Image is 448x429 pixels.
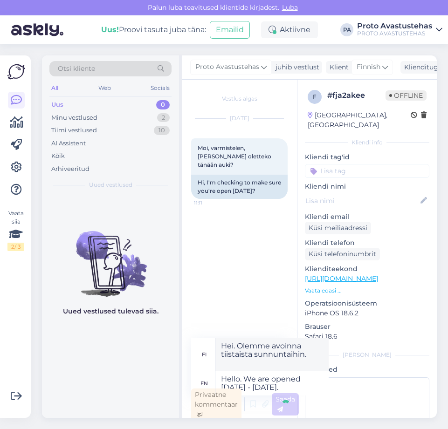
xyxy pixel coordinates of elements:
div: Kõik [51,151,65,161]
div: Kliendi info [305,138,429,147]
div: Proovi tasuta juba täna: [101,24,206,35]
input: Lisa tag [305,164,429,178]
p: Kliendi tag'id [305,152,429,162]
div: Tiimi vestlused [51,126,97,135]
div: [DATE] [191,114,288,123]
input: Lisa nimi [305,196,419,206]
div: # fja2akee [327,90,386,101]
p: Safari 18.6 [305,332,429,341]
div: Socials [149,82,172,94]
button: Emailid [210,21,250,39]
div: [GEOGRAPHIC_DATA], [GEOGRAPHIC_DATA] [308,110,411,130]
div: Küsi meiliaadressi [305,222,371,234]
div: Hi, I'm checking to make sure you're open [DATE]? [191,175,288,199]
div: Arhiveeritud [51,164,90,174]
p: Vaata edasi ... [305,286,429,295]
span: Otsi kliente [58,64,95,74]
a: Proto AvastustehasPROTO AVASTUSTEHAS [357,22,442,37]
div: juhib vestlust [272,62,319,72]
a: [URL][DOMAIN_NAME] [305,274,378,283]
p: Klienditeekond [305,264,429,274]
div: PA [340,23,353,36]
div: Minu vestlused [51,113,97,123]
div: 10 [154,126,170,135]
div: Klienditugi [400,62,440,72]
span: Luba [279,3,301,12]
span: 11:11 [194,199,229,206]
div: 0 [156,100,170,109]
span: Offline [386,90,427,101]
div: Vestlus algas [191,95,288,103]
span: Proto Avastustehas [195,62,259,72]
p: iPhone OS 18.6.2 [305,308,429,318]
p: Uued vestlused tulevad siia. [63,306,159,316]
p: Märkmed [305,365,429,375]
b: Uus! [101,25,119,34]
p: Operatsioonisüsteem [305,299,429,308]
img: Askly Logo [7,63,25,81]
div: 2 / 3 [7,243,24,251]
p: Kliendi email [305,212,429,222]
div: PROTO AVASTUSTEHAS [357,30,432,37]
p: Kliendi nimi [305,182,429,191]
p: Kliendi telefon [305,238,429,248]
div: Küsi telefoninumbrit [305,248,380,260]
div: Vaata siia [7,209,24,251]
div: Web [96,82,113,94]
div: Klient [326,62,349,72]
div: 2 [157,113,170,123]
div: Proto Avastustehas [357,22,432,30]
div: Uus [51,100,63,109]
span: Uued vestlused [89,181,132,189]
div: All [49,82,60,94]
img: No chats [42,214,179,298]
div: AI Assistent [51,139,86,148]
span: f [313,93,317,100]
p: Brauser [305,322,429,332]
span: Finnish [357,62,380,72]
div: [PERSON_NAME] [305,351,429,359]
div: Aktiivne [261,21,318,38]
span: Moi, varmistelen, [PERSON_NAME] oletteko tänään auki? [198,144,273,168]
